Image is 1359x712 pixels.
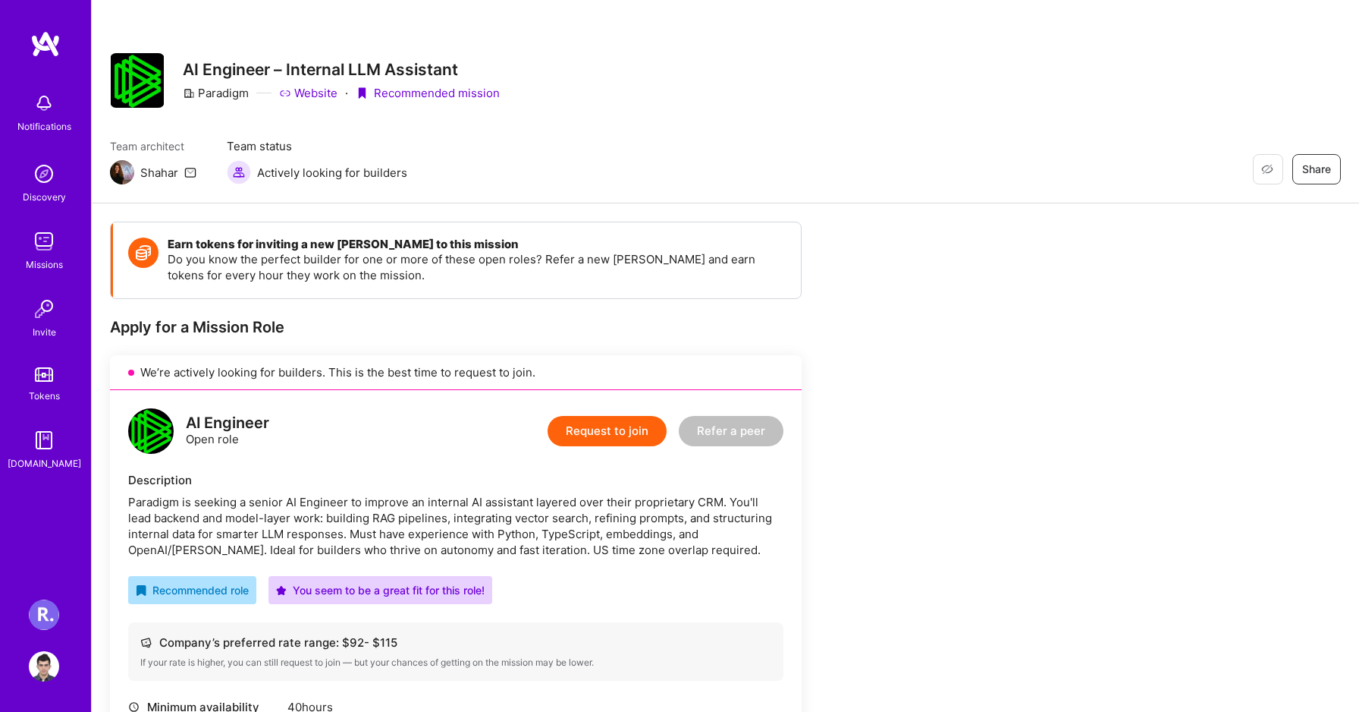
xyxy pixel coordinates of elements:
[140,657,771,669] div: If your rate is higher, you can still request to join — but your chances of getting on the missio...
[128,408,174,454] img: logo
[111,53,164,108] img: Company Logo
[25,651,63,682] a: User Avatar
[140,637,152,648] i: icon Cash
[128,472,783,488] div: Description
[128,494,783,558] div: Paradigm is seeking a senior AI Engineer to improve an internal AI assistant layered over their p...
[183,60,500,79] h3: AI Engineer – Internal LLM Assistant
[136,582,249,598] div: Recommended role
[110,160,134,184] img: Team Architect
[35,367,53,382] img: tokens
[679,416,783,446] button: Refer a peer
[140,635,771,651] div: Company’s preferred rate range: $ 92 - $ 115
[183,85,249,101] div: Paradigm
[184,166,196,178] i: icon Mail
[257,165,407,181] span: Actively looking for builders
[29,388,60,404] div: Tokens
[110,355,802,390] div: We’re actively looking for builders. This is the best time to request to join.
[186,415,269,431] div: AI Engineer
[110,138,196,154] span: Team architect
[29,600,59,630] img: Roger Healthcare: Roger Heath:Full-Stack Engineer
[23,189,66,205] div: Discovery
[168,251,786,283] p: Do you know the perfect builder for one or more of these open roles? Refer a new [PERSON_NAME] an...
[110,317,802,337] div: Apply for a Mission Role
[25,600,63,630] a: Roger Healthcare: Roger Heath:Full-Stack Engineer
[1261,163,1273,175] i: icon EyeClosed
[183,87,195,99] i: icon CompanyGray
[345,85,348,101] div: ·
[26,257,63,273] div: Missions
[276,582,485,598] div: You seem to be a great fit for this role!
[29,159,59,189] img: discovery
[29,88,59,118] img: bell
[227,138,407,154] span: Team status
[356,87,368,99] i: icon PurpleRibbon
[1302,162,1331,177] span: Share
[168,238,786,251] h4: Earn tokens for inviting a new [PERSON_NAME] to this mission
[140,165,178,181] div: Shahar
[30,30,61,58] img: logo
[17,118,71,134] div: Notifications
[8,455,81,471] div: [DOMAIN_NAME]
[128,238,158,268] img: Token icon
[548,416,667,446] button: Request to join
[29,294,59,324] img: Invite
[1292,154,1341,184] button: Share
[186,415,269,447] div: Open role
[29,226,59,257] img: teamwork
[276,585,287,596] i: icon PurpleStar
[356,85,500,101] div: Recommended mission
[29,425,59,455] img: guide book
[136,585,146,596] i: icon RecommendedBadge
[33,324,56,340] div: Invite
[279,85,337,101] a: Website
[29,651,59,682] img: User Avatar
[227,160,251,184] img: Actively looking for builders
